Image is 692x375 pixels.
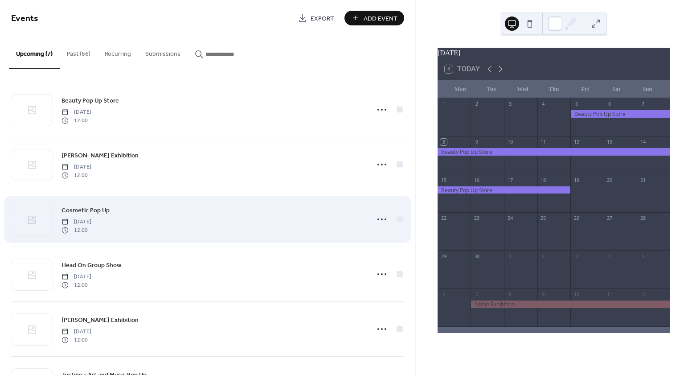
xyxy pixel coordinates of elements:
div: 13 [606,139,613,145]
div: Fri [569,80,601,98]
button: Upcoming (7) [9,36,60,69]
span: Export [311,14,334,23]
a: Cosmetic Pop Up [61,205,110,215]
span: Events [11,10,38,27]
div: 10 [573,291,580,297]
div: 4 [540,101,547,107]
div: 1 [507,253,513,260]
span: Head On Group Show [61,261,121,270]
button: Add Event [344,11,404,25]
div: 22 [440,215,447,222]
div: Sun [632,80,663,98]
div: 16 [473,177,480,183]
a: Beauty Pop Up Store [61,95,119,106]
div: 6 [606,101,613,107]
div: 20 [606,177,613,183]
div: 24 [507,215,513,222]
div: 6 [440,291,447,297]
a: [PERSON_NAME] Exhibition [61,315,139,325]
div: 12 [639,291,646,297]
div: 11 [540,139,547,145]
div: 17 [507,177,513,183]
span: [PERSON_NAME] Exhibition [61,316,139,325]
div: 3 [507,101,513,107]
span: [DATE] [61,163,91,171]
div: [DATE] [438,48,670,58]
div: 7 [639,101,646,107]
div: Tue [476,80,507,98]
span: [DATE] [61,218,91,226]
button: Recurring [98,36,138,68]
div: 29 [440,253,447,260]
div: 15 [440,177,447,183]
div: 25 [540,215,547,222]
div: Wed [507,80,538,98]
div: 2 [473,101,480,107]
div: 12 [573,139,580,145]
div: 26 [573,215,580,222]
div: 30 [473,253,480,260]
div: 11 [606,291,613,297]
div: Thu [538,80,569,98]
div: 18 [540,177,547,183]
span: 12:00 [61,281,91,289]
span: Beauty Pop Up Store [61,96,119,106]
div: 2 [540,253,547,260]
div: 5 [573,101,580,107]
button: Submissions [138,36,188,68]
div: 19 [573,177,580,183]
div: 9 [540,291,547,297]
a: Head On Group Show [61,260,121,270]
div: 23 [473,215,480,222]
button: Past (66) [60,36,98,68]
span: [DATE] [61,328,91,336]
div: 8 [440,139,447,145]
div: 3 [573,253,580,260]
div: 1 [440,101,447,107]
span: Cosmetic Pop Up [61,206,110,215]
div: 5 [639,253,646,260]
a: [PERSON_NAME] Exhibition [61,150,139,161]
div: 21 [639,177,646,183]
span: 12:00 [61,116,91,124]
span: 12:00 [61,226,91,234]
div: 27 [606,215,613,222]
div: Mon [445,80,476,98]
div: Sarah Exhibition [471,301,670,308]
span: Add Event [364,14,397,23]
a: Export [291,11,341,25]
div: 4 [606,253,613,260]
div: Beauty Pop Up Store [438,148,670,156]
span: 12:00 [61,171,91,179]
div: 8 [507,291,513,297]
span: [DATE] [61,108,91,116]
span: [PERSON_NAME] Exhibition [61,151,139,161]
div: Beauty Pop Up Store [438,186,570,194]
div: Sat [601,80,632,98]
div: 7 [473,291,480,297]
div: 14 [639,139,646,145]
div: Beauty Pop Up Store [570,110,670,118]
span: [DATE] [61,273,91,281]
div: 10 [507,139,513,145]
span: 12:00 [61,336,91,344]
div: 9 [473,139,480,145]
div: 28 [639,215,646,222]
